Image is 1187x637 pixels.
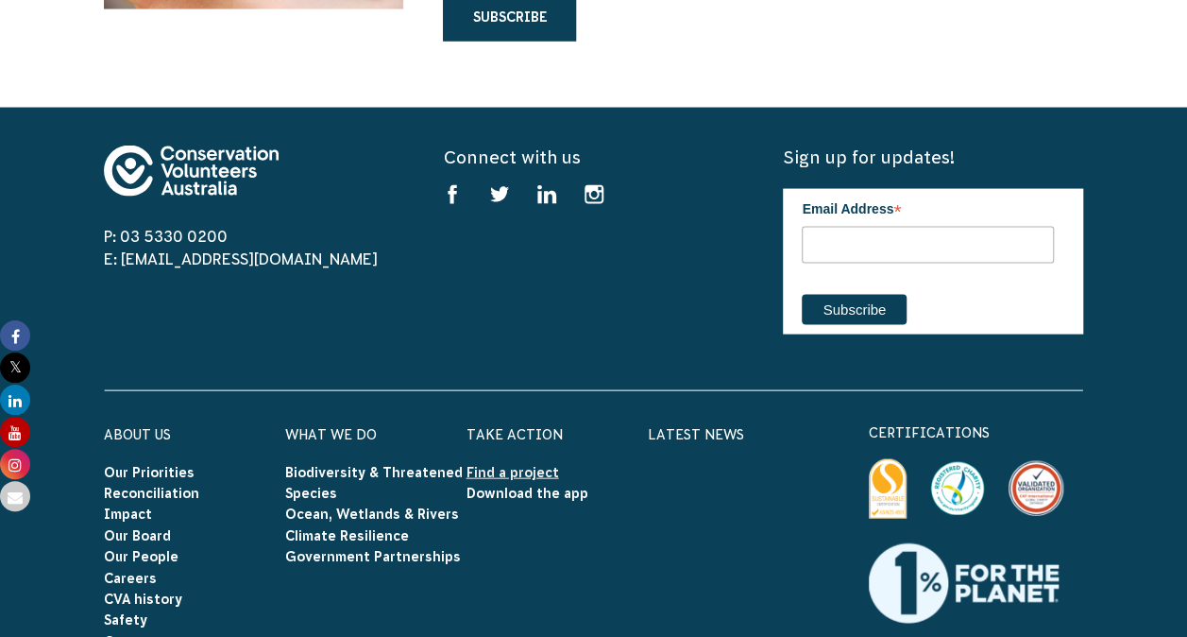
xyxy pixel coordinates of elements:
img: logo-footer.svg [104,146,279,197]
h5: Connect with us [443,146,743,169]
a: Ocean, Wetlands & Rivers [285,507,459,522]
a: CVA history [104,592,182,607]
a: Download the app [466,486,588,501]
label: Email Address [802,189,1054,225]
a: Careers [104,571,157,586]
a: P: 03 5330 0200 [104,228,228,245]
a: About Us [104,427,171,442]
h5: Sign up for updates! [783,146,1083,169]
p: certifications [869,422,1084,444]
a: Our People [104,549,178,564]
a: What We Do [285,427,377,442]
a: Reconciliation [104,486,199,501]
a: E: [EMAIL_ADDRESS][DOMAIN_NAME] [104,250,378,267]
a: Government Partnerships [285,549,461,564]
a: Latest News [648,427,744,442]
a: Biodiversity & Threatened Species [285,465,463,501]
a: Impact [104,507,152,522]
a: Our Priorities [104,465,195,480]
a: Find a project [466,465,559,480]
input: Subscribe [802,295,907,325]
a: Climate Resilience [285,528,409,543]
a: Take Action [466,427,563,442]
a: Our Board [104,528,171,543]
a: Safety [104,612,147,628]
